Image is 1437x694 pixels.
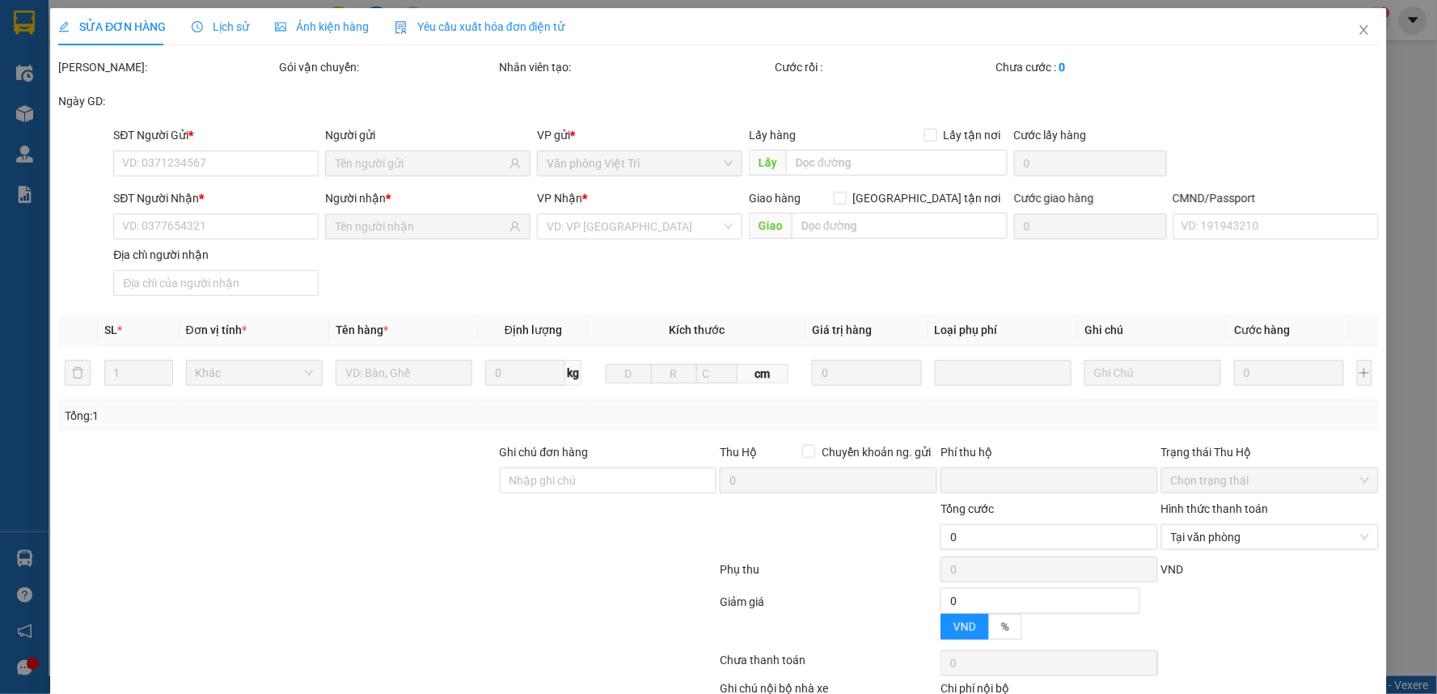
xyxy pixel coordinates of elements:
div: Gói vận chuyển: [279,58,497,76]
div: SĐT Người Gửi [113,126,319,144]
img: icon [395,21,408,34]
span: close [1358,23,1371,36]
span: Lấy tận nơi [937,126,1008,144]
span: Chuyển khoản ng. gửi [815,443,937,461]
label: Cước giao hàng [1014,192,1094,205]
img: logo.jpg [20,20,101,101]
span: SỬA ĐƠN HÀNG [58,20,166,33]
input: Ghi chú đơn hàng [500,468,717,493]
th: Loại phụ phí [928,315,1078,346]
div: [PERSON_NAME]: [58,58,276,76]
input: R [651,364,697,383]
span: Giao [750,213,792,239]
input: Địa chỉ của người nhận [113,270,319,296]
span: Định lượng [505,324,562,336]
span: Đơn vị tính [186,324,247,336]
div: Tổng: 1 [65,407,555,425]
span: Lấy hàng [750,129,797,142]
span: % [1001,620,1009,633]
div: Người nhận [325,189,530,207]
input: Dọc đường [787,150,1008,176]
label: Ghi chú đơn hàng [500,446,589,459]
div: Cước rồi : [776,58,993,76]
input: Ghi Chú [1084,360,1221,386]
span: Chọn trạng thái [1171,468,1369,493]
div: CMND/Passport [1173,189,1379,207]
button: plus [1357,360,1372,386]
span: user [510,221,522,232]
div: Chưa cước : [995,58,1213,76]
label: Hình thức thanh toán [1161,502,1269,515]
span: VP Nhận [538,192,583,205]
input: VD: Bàn, Ghế [336,360,472,386]
input: 0 [813,360,923,386]
span: VND [1161,563,1184,576]
span: Kích thước [669,324,725,336]
div: VP gửi [538,126,743,144]
span: edit [58,21,70,32]
span: cm [738,364,788,383]
div: SĐT Người Nhận [113,189,319,207]
label: Cước lấy hàng [1014,129,1087,142]
span: Giá trị hàng [813,324,873,336]
input: C [696,364,738,383]
span: picture [275,21,286,32]
span: Yêu cầu xuất hóa đơn điện tử [395,20,565,33]
span: Khác [196,361,313,385]
span: clock-circle [192,21,203,32]
span: Ảnh kiện hàng [275,20,369,33]
div: Nhân viên tạo: [500,58,772,76]
span: Tổng cước [940,502,994,515]
div: Giảm giá [718,593,939,647]
input: Tên người gửi [335,154,506,172]
span: Lịch sử [192,20,249,33]
input: D [606,364,652,383]
span: Cước hàng [1235,324,1291,336]
div: Ngày GD: [58,92,276,110]
th: Ghi chú [1078,315,1228,346]
span: [GEOGRAPHIC_DATA] tận nơi [847,189,1008,207]
span: Lấy [750,150,787,176]
span: kg [565,360,581,386]
input: Cước lấy hàng [1014,150,1167,176]
span: Giao hàng [750,192,801,205]
div: Trạng thái Thu Hộ [1161,443,1379,461]
b: GỬI : Văn phòng Việt Trì [20,117,262,144]
input: Dọc đường [792,213,1008,239]
span: Văn phòng Việt Trì [547,151,733,176]
div: Phụ thu [718,561,939,589]
li: Số 10 ngõ 15 Ngọc Hồi, Q.[PERSON_NAME], [GEOGRAPHIC_DATA] [151,40,676,60]
div: Chưa thanh toán [718,651,939,679]
span: Tên hàng [336,324,388,336]
span: Tại văn phòng [1171,525,1369,549]
input: Cước giao hàng [1014,214,1167,239]
div: Địa chỉ người nhận [113,246,319,264]
span: Thu Hộ [720,446,757,459]
input: 0 [1235,360,1345,386]
span: user [510,158,522,169]
button: delete [65,360,91,386]
input: Tên người nhận [335,218,506,235]
span: VND [953,620,976,633]
button: Close [1342,8,1387,53]
li: Hotline: 19001155 [151,60,676,80]
div: Người gửi [325,126,530,144]
b: 0 [1059,61,1065,74]
span: SL [104,324,117,336]
div: Phí thu hộ [940,443,1158,468]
